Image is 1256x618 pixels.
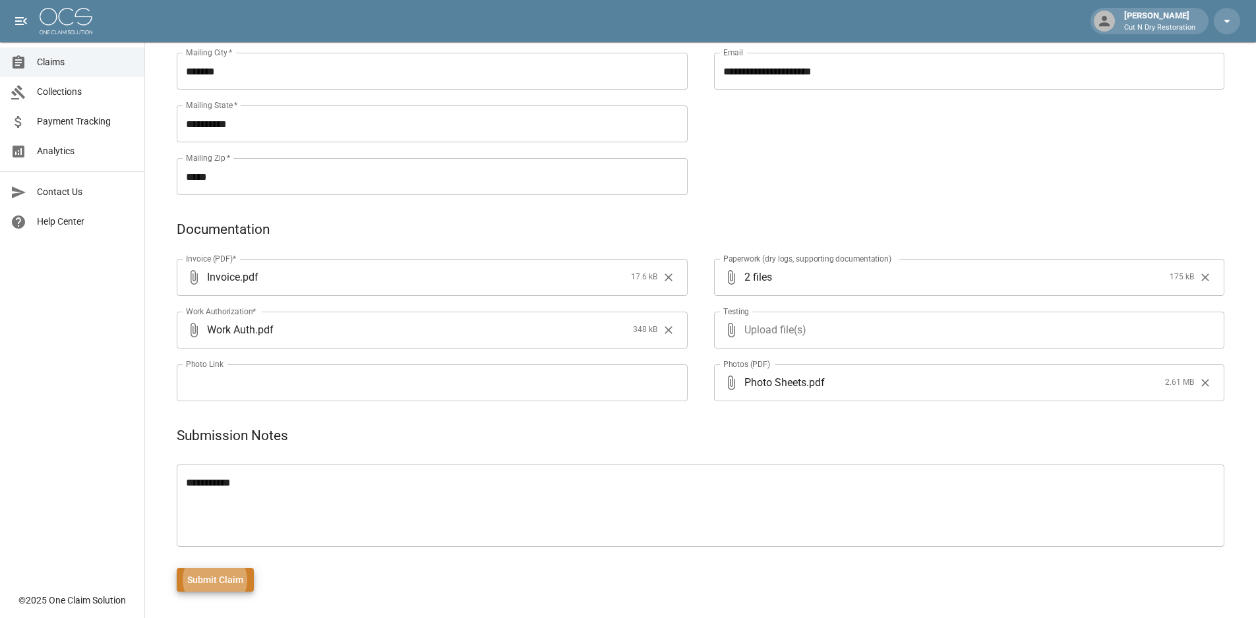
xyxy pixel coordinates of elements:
span: 2 files [744,259,1165,296]
button: Clear [659,267,678,287]
button: Clear [659,320,678,340]
span: Contact Us [37,185,134,199]
img: ocs-logo-white-transparent.png [40,8,92,34]
div: [PERSON_NAME] [1119,9,1201,33]
span: Collections [37,85,134,99]
button: Clear [1195,267,1215,287]
span: . pdf [806,375,825,390]
p: Cut N Dry Restoration [1124,22,1195,34]
span: Upload file(s) [744,312,1189,349]
span: 175 kB [1170,271,1194,284]
span: Photo Sheets [744,375,806,390]
span: . pdf [240,269,258,285]
span: Claims [37,55,134,69]
label: Mailing Zip [186,152,231,163]
span: 348 kB [633,323,657,337]
label: Photos (PDF) [723,358,770,370]
span: . pdf [255,322,274,337]
button: open drawer [8,8,34,34]
span: 17.6 kB [631,271,657,284]
span: Payment Tracking [37,115,134,128]
span: Invoice [207,269,240,285]
span: 2.61 MB [1165,376,1194,389]
span: Analytics [37,144,134,158]
button: Submit Claim [177,568,254,592]
label: Photo Link [186,358,224,370]
label: Mailing State [186,99,237,111]
span: Work Auth [207,322,255,337]
label: Work Authorization* [186,306,256,317]
span: Help Center [37,215,134,229]
button: Clear [1195,373,1215,393]
label: Paperwork (dry logs, supporting documentation) [723,253,891,264]
div: © 2025 One Claim Solution [18,594,126,607]
label: Email [723,47,743,58]
label: Testing [723,306,749,317]
label: Mailing City [186,47,233,58]
label: Invoice (PDF)* [186,253,237,264]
